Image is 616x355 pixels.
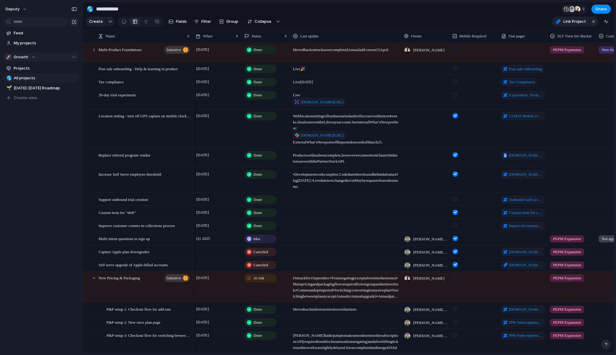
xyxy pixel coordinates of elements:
[291,149,401,164] span: Product work has been complete, however we cannot test it/launch it due to issues with the Partne...
[195,235,211,242] span: Q1 2025
[167,46,181,54] span: initiative
[195,196,211,203] span: [DATE]
[14,95,37,101] span: Create view
[253,197,262,203] span: Done
[203,33,212,39] span: When
[195,305,211,313] span: [DATE]
[3,39,79,48] a: My projects
[99,248,149,255] span: Capture Apple plan downgrades
[99,209,136,216] span: Custom term for "shift"
[6,75,11,82] div: 🌎
[165,274,190,282] button: initiative
[413,249,447,255] span: [PERSON_NAME] [PERSON_NAME]
[501,305,545,313] a: [DOMAIN_NAME][URL]
[509,66,542,72] span: Post sale onboarding
[557,33,592,39] span: SLT View Inv Bucket
[552,17,589,26] button: Link Project
[3,53,79,62] button: 🚀Growth
[99,78,124,85] span: Tax compliance
[99,196,148,203] span: Support outbound trial creation
[553,333,581,339] span: PEPM Expansion
[14,75,77,81] span: All projects
[195,171,211,178] span: [DATE]
[167,274,181,282] span: initiative
[501,151,545,159] a: [DOMAIN_NAME][URL]
[253,210,262,216] span: Done
[87,5,93,13] div: 🌎
[3,74,79,83] a: 🌎All projects
[253,306,262,312] span: Done
[291,63,401,72] span: Live 🎉
[509,319,543,326] span: PPR Subscriptions Tab
[195,209,211,216] span: [DATE]
[501,261,545,269] a: [DOMAIN_NAME][URL]
[195,332,211,339] span: [DATE]
[509,306,543,312] span: [DOMAIN_NAME][URL]
[291,76,401,85] span: Live [DATE]
[553,319,581,326] span: PEPM Expansion
[253,79,262,85] span: Done
[99,151,150,158] span: Replace referral program vendor
[192,17,214,26] button: Filter
[99,46,141,53] span: Multi-Product Foundations
[293,98,346,106] a: [DOMAIN_NAME][URL]
[501,332,545,339] a: PPR Subscriptions Tab
[99,222,175,229] span: Improve customer comms in collections process
[563,19,586,25] span: Link Project
[5,6,19,12] span: deputy
[413,275,444,281] span: [PERSON_NAME]
[14,65,77,71] span: Projects
[413,333,447,339] span: [PERSON_NAME] [PERSON_NAME]
[301,132,344,138] span: [DOMAIN_NAME][URL]
[195,151,211,159] span: [DATE]
[85,17,106,26] button: Create
[106,305,171,312] span: P&P setup 1: Checkout flow for add-ons
[253,333,262,339] span: Done
[3,4,30,14] button: deputy
[253,152,262,158] span: Done
[195,274,211,281] span: [DATE]
[411,33,422,39] span: Owner
[165,46,190,54] button: initiative
[226,19,238,25] span: Group
[253,249,268,255] span: Canceled
[195,91,211,98] span: [DATE]
[509,249,543,255] span: [DOMAIN_NAME][URL]
[201,19,211,25] span: Filter
[3,93,79,102] button: Create view
[413,236,447,242] span: [PERSON_NAME] [PERSON_NAME]
[595,6,607,12] span: Share
[553,249,581,255] span: PEPM Expansion
[85,4,95,14] button: 🌎
[253,171,262,177] span: Done
[253,236,260,242] span: Idea
[195,222,211,229] span: [DATE]
[501,65,544,73] a: Post sale onboarding
[291,272,401,299] span: On track for 1 September: • Feature gating (except a few timesheet ones) • Main pricing and packa...
[3,84,79,93] a: 🌱[DATE]-[DATE] Roadmap
[216,17,241,26] button: Group
[501,209,545,217] a: Custom term for shift
[244,17,274,26] button: Collapse
[501,196,545,204] a: Outbound sales account creation
[253,92,262,98] span: Done
[253,262,268,268] span: Canceled
[106,33,115,39] span: Name
[509,152,543,158] span: [DOMAIN_NAME][URL]
[459,33,486,39] span: Mobile Required
[553,306,581,312] span: PEPM Expansion
[253,319,262,326] span: Done
[99,171,161,177] span: Increase Self Serve employee threshold
[509,262,543,268] span: [DOMAIN_NAME][URL]
[195,319,211,326] span: [DATE]
[509,171,543,177] span: [DOMAIN_NAME][URL]
[14,30,77,36] span: Feed
[3,29,79,38] a: Feed
[293,131,346,139] a: [DOMAIN_NAME][URL]
[253,223,262,229] span: Done
[14,40,77,46] span: My projects
[253,66,262,72] span: Done
[509,223,543,229] span: Improved customer comms in our collections process
[291,168,401,190] span: • Development work complete. Code due to be released behind a feature flag [DATE]. • Live date no...
[195,65,211,72] span: [DATE]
